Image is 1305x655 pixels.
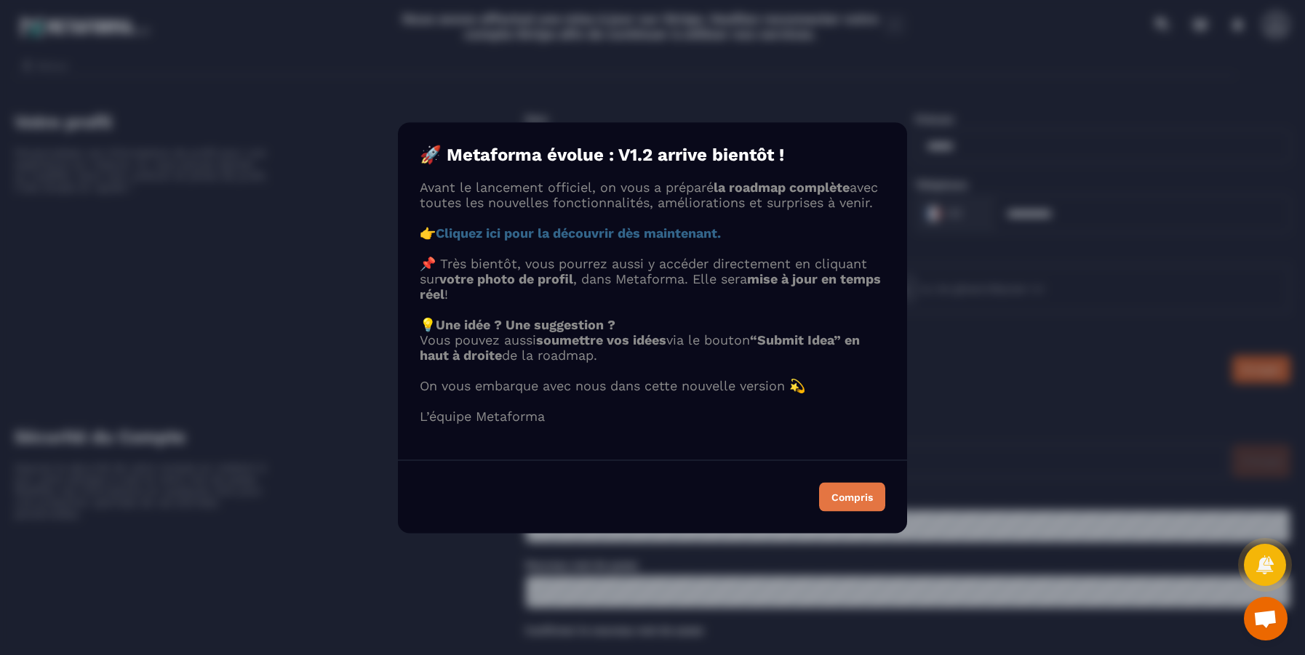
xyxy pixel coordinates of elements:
button: Compris [819,482,885,511]
p: Avant le lancement officiel, on vous a préparé avec toutes les nouvelles fonctionnalités, amélior... [420,179,885,209]
p: L’équipe Metaforma [420,408,885,423]
h4: 🚀 Metaforma évolue : V1.2 arrive bientôt ! [420,144,885,164]
p: 👉 [420,225,885,240]
strong: Une idée ? Une suggestion ? [436,316,615,331]
div: Compris [831,491,873,502]
strong: votre photo de profil [439,270,573,286]
p: On vous embarque avec nous dans cette nouvelle version 💫 [420,377,885,393]
strong: soumettre vos idées [536,331,666,347]
div: Ouvrir le chat [1244,597,1288,640]
p: 📌 Très bientôt, vous pourrez aussi y accéder directement en cliquant sur , dans Metaforma. Elle s... [420,255,885,301]
p: Vous pouvez aussi via le bouton de la roadmap. [420,331,885,362]
strong: mise à jour en temps réel [420,270,881,301]
a: Cliquez ici pour la découvrir dès maintenant. [436,225,721,240]
strong: la roadmap complète [714,179,850,194]
strong: “Submit Idea” en haut à droite [420,331,860,362]
p: 💡 [420,316,885,331]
